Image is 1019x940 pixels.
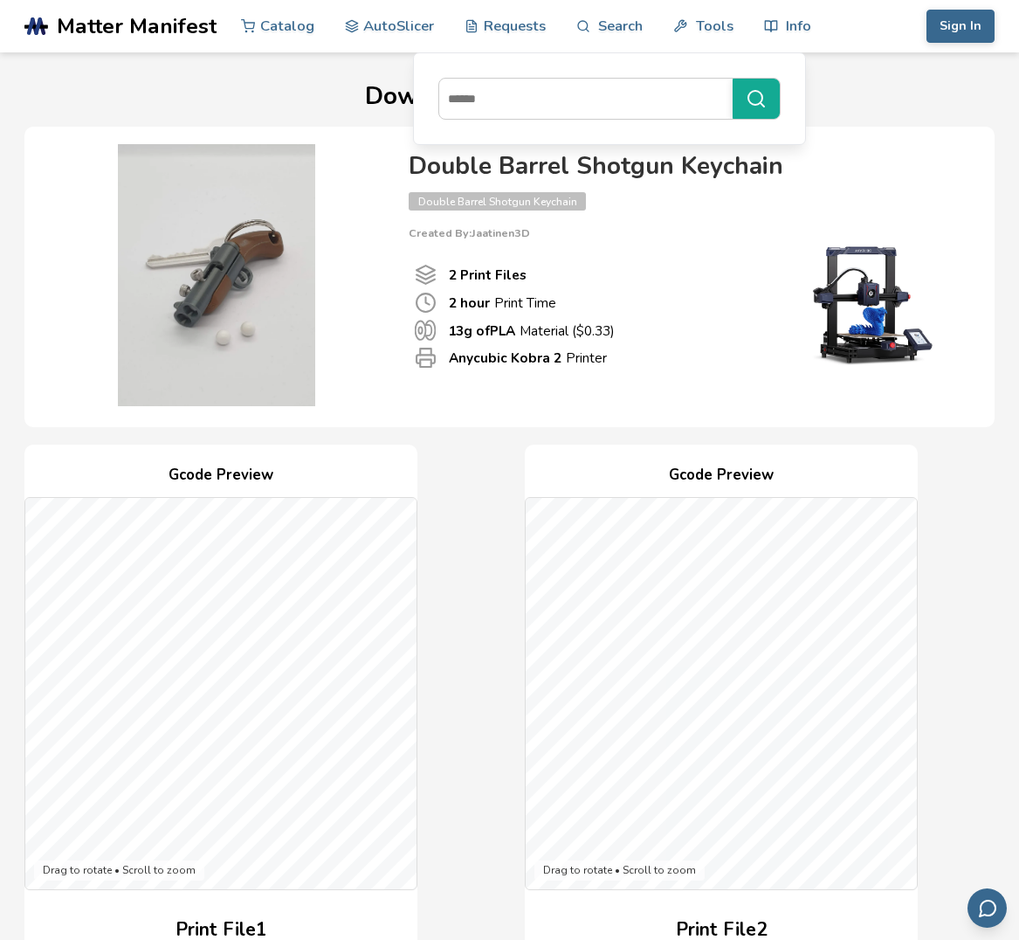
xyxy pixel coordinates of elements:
[967,888,1007,928] button: Send feedback via email
[449,294,490,312] b: 2 hour
[24,462,417,489] h4: Gcode Preview
[449,349,561,367] b: Anycubic Kobra 2
[57,14,217,38] span: Matter Manifest
[449,266,527,284] b: 2 Print Files
[534,861,705,881] div: Drag to rotate • Scroll to zoom
[34,861,204,881] div: Drag to rotate • Scroll to zoom
[449,294,556,312] p: Print Time
[409,153,960,180] h4: Double Barrel Shotgun Keychain
[448,321,615,340] p: Material ($ 0.33 )
[448,321,515,340] b: 13 g of PLA
[525,462,918,489] h4: Gcode Preview
[415,292,437,314] span: Print Time
[785,239,960,370] img: Printer
[415,347,437,369] span: Printer
[42,144,391,406] img: Product
[409,227,960,239] p: Created By: Jaatinen3D
[926,10,995,43] button: Sign In
[409,192,586,211] span: Double Barrel Shotgun Keychain
[449,349,607,367] p: Printer
[415,264,437,286] span: Number Of Print files
[415,320,436,341] span: Material Used
[24,83,995,110] h1: Download Your Print File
